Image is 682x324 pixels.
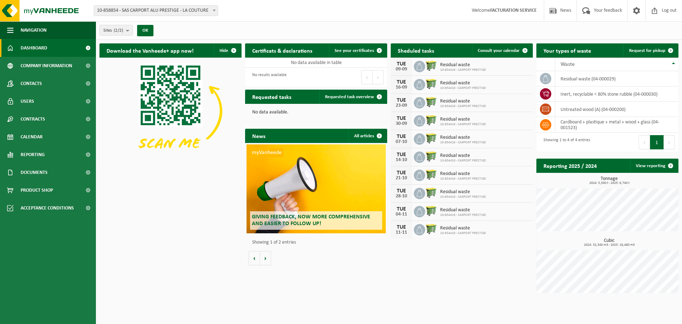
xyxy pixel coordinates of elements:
[440,86,486,90] span: 10-854416 - CARPORT PRESTIGE
[440,140,486,145] span: 10-854416 - CARPORT PRESTIGE
[425,78,437,90] img: WB-0660-HPE-GN-50
[114,28,123,33] count: (2/2)
[555,86,678,102] td: inert, recyclable < 80% stone rubble (04-000030)
[540,238,678,247] h3: Cubic
[394,224,408,230] div: TUE
[490,8,537,13] strong: FACTURATION SERVICE
[394,176,408,181] div: 21-10
[394,61,408,67] div: TUE
[440,104,486,108] span: 10-854416 - CARPORT PRESTIGE
[440,153,486,159] span: Residual waste
[21,199,74,217] span: Acceptance conditions
[425,205,437,217] img: WB-0660-HPE-GN-50
[425,150,437,163] img: WB-0660-HPE-GN-50
[335,48,374,53] span: See your certificates
[536,159,604,172] h2: Reporting 2025 / 2024
[555,117,678,133] td: cardboard + plastique + metal + wood + glass (04-001523)
[21,57,72,75] span: Company information
[472,43,532,58] a: Consult your calendar
[394,212,408,217] div: 04-11
[21,164,48,181] span: Documents
[394,134,408,139] div: TUE
[440,231,486,235] span: 10-854416 - CARPORT PRESTIGE
[245,58,387,68] td: No data available in table
[21,110,45,128] span: Contracts
[540,176,678,185] h3: Tonnage
[440,68,486,72] span: 10-854416 - CARPORT PRESTIGE
[394,158,408,163] div: 14-10
[361,70,373,84] button: Previous
[394,230,408,235] div: 11-11
[21,146,45,164] span: Reporting
[440,213,486,217] span: 10-854416 - CARPORT PRESTIGE
[99,43,201,57] h2: Download the Vanheede+ app now!
[440,117,486,122] span: Residual waste
[394,85,408,90] div: 16-09
[394,206,408,212] div: TUE
[425,60,437,72] img: WB-0660-HPE-GN-50
[440,195,486,199] span: 10-854416 - CARPORT PRESTIGE
[540,243,678,247] span: 2024: 32,340 m3 - 2025: 18,480 m3
[440,122,486,127] span: 10-854416 - CARPORT PRESTIGE
[394,103,408,108] div: 23-09
[394,139,408,144] div: 07-10
[99,25,133,36] button: Sites(2/2)
[394,170,408,176] div: TUE
[94,6,218,16] span: 10-858854 - SAS CARPORT ALU PRESTIGE - LA COUTURE
[629,48,665,53] span: Request for pickup
[245,43,319,57] h2: Certificats & declarations
[21,21,47,39] span: Navigation
[348,129,386,143] a: All articles
[425,187,437,199] img: WB-0660-HPE-GN-50
[394,67,408,72] div: 09-09
[245,129,272,143] h2: News
[664,135,675,149] button: Next
[630,159,678,173] a: View reporting
[623,43,678,58] a: Request for pickup
[394,116,408,121] div: TUE
[220,48,228,53] span: Hide
[249,69,287,85] div: No results available
[440,177,486,181] span: 10-854416 - CARPORT PRESTIGE
[536,43,598,57] h2: Your types of waste
[99,58,242,164] img: Download de VHEPlus App
[252,214,370,227] span: Giving feedback, now more comprehensive and easier to follow up!
[21,128,43,146] span: Calendar
[478,48,520,53] span: Consult your calendar
[214,43,241,58] button: Hide
[250,148,283,157] span: myVanheede
[21,75,42,92] span: Contacts
[245,90,298,103] h2: Requested tasks
[425,132,437,144] img: WB-0660-HPE-GN-50
[440,99,486,104] span: Residual waste
[373,70,384,84] button: Next
[440,159,486,163] span: 10-854416 - CARPORT PRESTIGE
[103,25,123,36] span: Sites
[252,240,384,245] p: Showing 1 of 2 entries
[650,135,664,149] button: 1
[391,43,441,57] h2: Sheduled tasks
[394,152,408,158] div: TUE
[21,92,34,110] span: Users
[440,225,486,231] span: Residual waste
[440,171,486,177] span: Residual waste
[540,134,590,150] div: Showing 1 to 4 of 4 entries
[260,251,271,265] button: Volgende
[394,79,408,85] div: TUE
[555,102,678,117] td: untreated wood (A) (04-000200)
[561,62,575,67] span: Waste
[249,251,260,265] button: Vorige
[440,62,486,68] span: Residual waste
[425,223,437,235] img: WB-0660-HPE-GN-50
[394,121,408,126] div: 30-09
[425,114,437,126] img: WB-0660-HPE-GN-50
[137,25,153,36] button: OK
[329,43,386,58] a: See your certificates
[639,135,650,149] button: Previous
[425,96,437,108] img: WB-0660-HPE-GN-50
[440,135,486,140] span: Residual waste
[94,5,218,16] span: 10-858854 - SAS CARPORT ALU PRESTIGE - LA COUTURE
[319,90,386,104] a: Requested task overview
[440,207,486,213] span: Residual waste
[325,95,374,99] span: Requested task overview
